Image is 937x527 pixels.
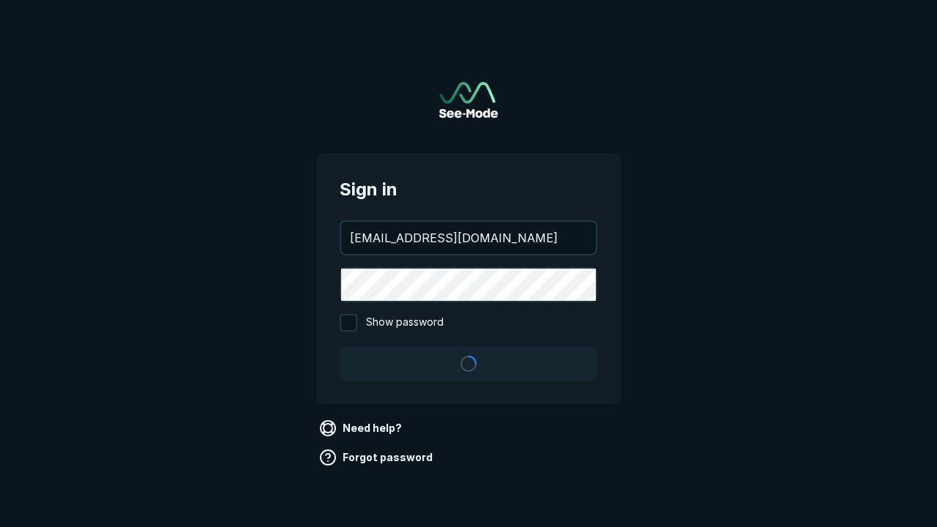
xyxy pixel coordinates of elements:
img: See-Mode Logo [439,82,498,118]
span: Sign in [340,176,597,203]
span: Show password [366,314,444,332]
a: Need help? [316,416,408,440]
a: Go to sign in [439,82,498,118]
input: your@email.com [341,222,596,254]
a: Forgot password [316,446,438,469]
